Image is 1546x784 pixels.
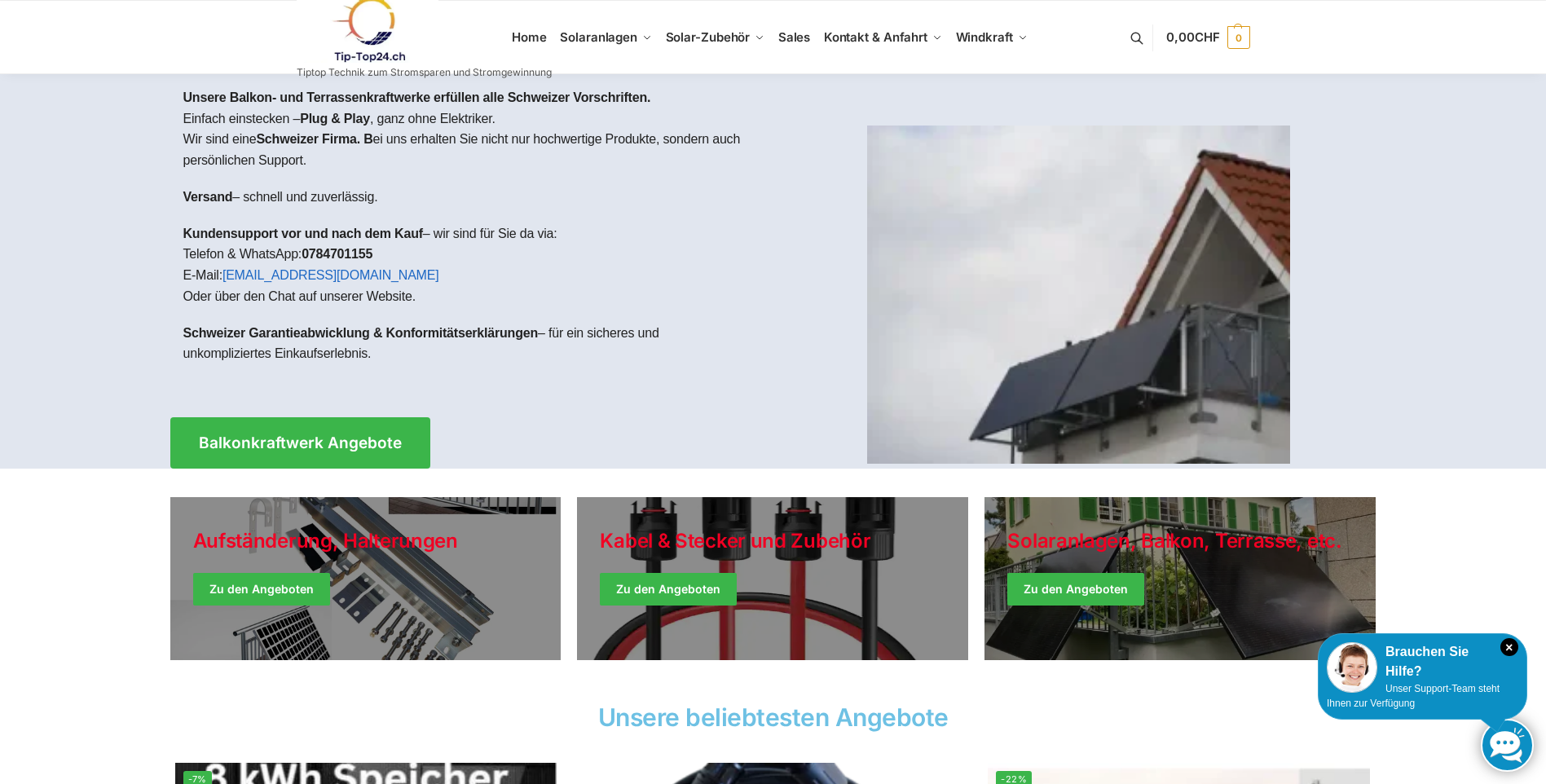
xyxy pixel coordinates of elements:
div: Brauchen Sie Hilfe? [1327,642,1518,681]
a: Sales [771,1,817,74]
a: Solaranlagen [553,1,658,74]
span: CHF [1195,29,1220,45]
span: Windkraft [956,29,1013,45]
img: Customer service [1327,642,1377,693]
p: – wir sind für Sie da via: Telefon & WhatsApp: E-Mail: Oder über den Chat auf unserer Website. [183,223,760,306]
strong: Schweizer Garantieabwicklung & Konformitätserklärungen [183,326,539,340]
a: 0,00CHF 0 [1166,13,1249,62]
p: Wir sind eine ei uns erhalten Sie nicht nur hochwertige Produkte, sondern auch persönlichen Support. [183,129,760,170]
span: 0 [1227,26,1250,49]
strong: Schweizer Firma. B [256,132,372,146]
div: Einfach einstecken – , ganz ohne Elektriker. [170,74,773,393]
img: Home 1 [867,126,1290,464]
span: Balkonkraftwerk Angebote [199,435,402,451]
i: Schließen [1500,638,1518,656]
p: – schnell und zuverlässig. [183,187,760,208]
a: Solar-Zubehör [658,1,771,74]
span: 0,00 [1166,29,1219,45]
p: – für ein sicheres und unkompliziertes Einkaufserlebnis. [183,323,760,364]
span: Solaranlagen [560,29,637,45]
h2: Unsere beliebtesten Angebote [170,705,1376,729]
a: [EMAIL_ADDRESS][DOMAIN_NAME] [222,268,439,282]
strong: Plug & Play [300,112,370,126]
a: Holiday Style [170,497,562,660]
a: Winter Jackets [984,497,1376,660]
span: Kontakt & Anfahrt [824,29,927,45]
p: Tiptop Technik zum Stromsparen und Stromgewinnung [297,68,552,77]
strong: Kundensupport vor und nach dem Kauf [183,227,423,240]
span: Unser Support-Team steht Ihnen zur Verfügung [1327,683,1500,709]
a: Balkonkraftwerk Angebote [170,417,430,469]
a: Holiday Style [577,497,968,660]
span: Sales [778,29,811,45]
a: Kontakt & Anfahrt [817,1,949,74]
strong: Versand [183,190,233,204]
strong: Unsere Balkon- und Terrassenkraftwerke erfüllen alle Schweizer Vorschriften. [183,90,651,104]
span: Solar-Zubehör [666,29,751,45]
strong: 0784701155 [302,247,372,261]
a: Windkraft [949,1,1034,74]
